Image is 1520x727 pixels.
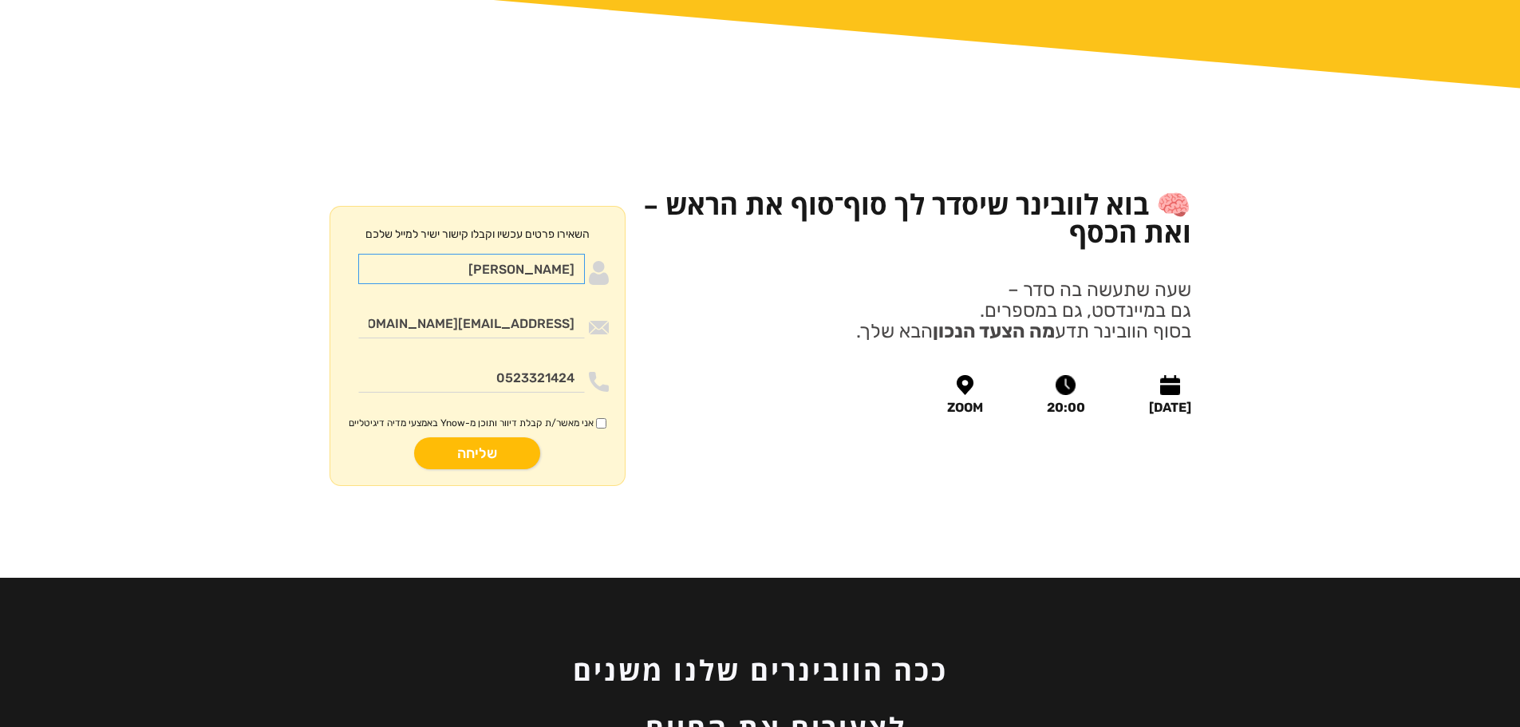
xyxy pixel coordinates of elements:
p: השאירו פרטים עכשיו וקבלו קישור ישיר למייל שלכם [365,223,590,246]
h1: 🧠 בוא לוובינר שיסדר לך סוף־סוף את הראש – ואת הכסף [642,190,1191,246]
input: אימייל [358,308,585,338]
div: ZOOM [947,401,983,414]
input: אני מאשר/ת קבלת דיוור ותוכן מ-Ynow באמצעי מדיה דיגיטליים [596,418,606,429]
input: מס נייד [358,362,585,393]
p: שעה שתעשה בה סדר – גם במיינדסט, גם במספרים. בסוף הוובינר תדע הבא שלך. [856,279,1191,342]
strong: מה הצעד הנכון [933,320,1055,342]
form: Moneywithdirection [330,206,626,486]
span: אני מאשר/ת קבלת דיוור ותוכן מ-Ynow באמצעי מדיה דיגיטליים [349,417,594,429]
input: שליחה [414,437,540,469]
input: שם מלא [358,254,585,284]
div: [DATE] [1149,401,1191,414]
div: 20:00 [1047,401,1085,414]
